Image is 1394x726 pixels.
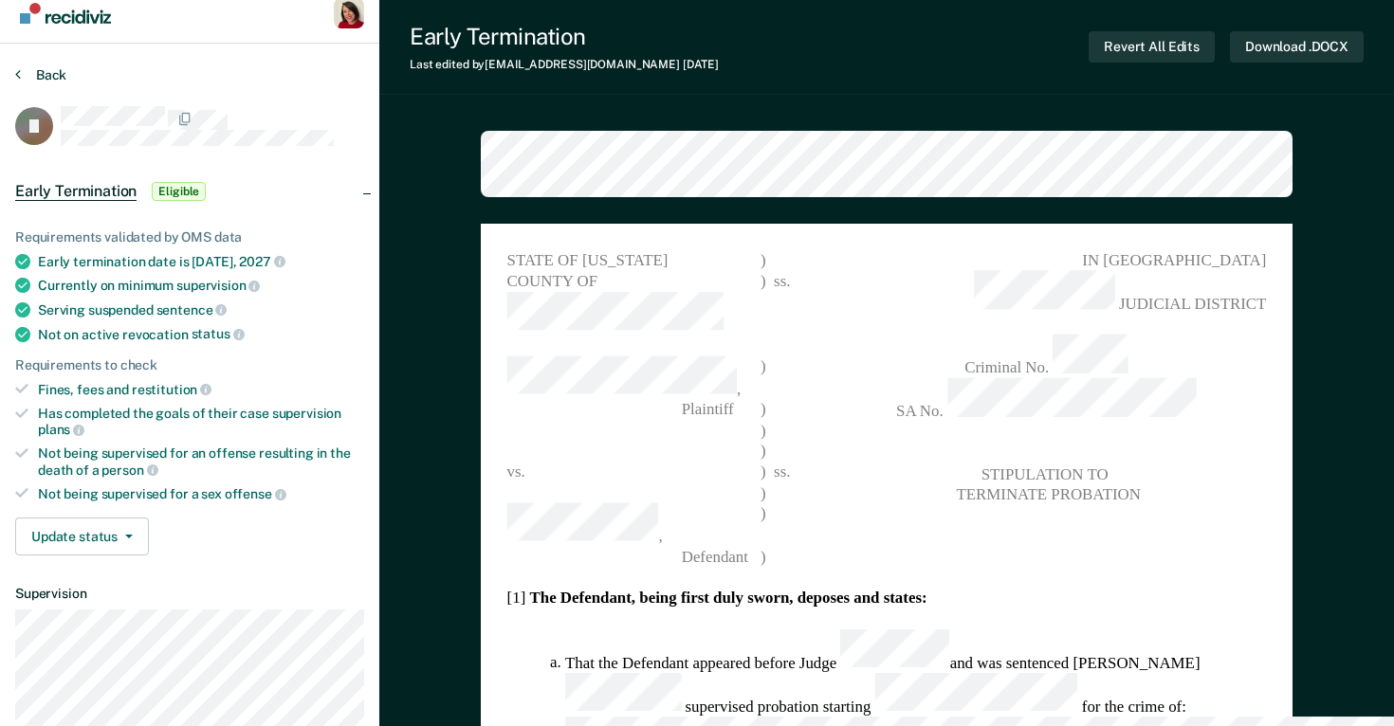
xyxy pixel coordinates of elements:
span: status [192,326,245,341]
span: sentence [156,302,228,318]
span: Defendant [507,548,748,565]
span: ) [761,482,766,503]
span: ) [761,399,766,420]
div: Has completed the goals of their case supervision [38,406,364,438]
span: Eligible [152,182,206,201]
span: STATE OF [US_STATE] [507,250,761,271]
span: Early Termination [15,182,137,201]
span: offense [225,486,286,501]
button: Download .DOCX [1230,31,1364,63]
span: ) [761,547,766,568]
pre: STIPULATION TO TERMINATE PROBATION [827,463,1266,505]
div: Early termination date is [DATE], [38,253,364,270]
span: plans [38,422,84,437]
span: ) [761,503,766,547]
span: IN [GEOGRAPHIC_DATA] [827,250,1266,271]
div: Early Termination [410,23,719,50]
span: person [101,463,157,478]
span: ss. [766,462,798,482]
span: ) [761,420,766,441]
span: restitution [132,382,211,397]
button: Update status [15,517,149,555]
button: Back [15,66,66,83]
span: supervision [176,278,260,293]
div: Currently on minimum [38,277,364,294]
div: Fines, fees and [38,381,364,398]
div: Not being supervised for an offense resulting in the death of a [38,445,364,478]
span: SA No. [827,378,1266,422]
span: JUDICIAL DISTRICT [827,271,1266,315]
span: ss. [766,271,798,336]
span: , [507,503,761,547]
span: COUNTY OF [507,271,761,336]
dt: Supervision [15,586,364,602]
img: Recidiviz [20,3,111,24]
span: ) [761,356,766,400]
div: Requirements validated by OMS data [15,229,364,245]
span: ) [761,462,766,482]
div: Last edited by [EMAIL_ADDRESS][DOMAIN_NAME] [410,58,719,71]
span: ) [761,250,766,271]
div: Not on active revocation [38,326,364,343]
span: vs. [507,463,525,481]
div: Requirements to check [15,357,364,373]
span: , [507,356,761,400]
strong: The Defendant, being first duly sworn, deposes and states: [530,590,927,607]
span: [DATE] [683,58,719,71]
div: Not being supervised for a sex [38,485,364,502]
span: Criminal No. [827,336,1266,379]
span: ) [761,441,766,462]
button: Revert All Edits [1089,31,1215,63]
span: 2027 [239,254,284,269]
div: Serving suspended [38,301,364,318]
span: ) [761,271,766,336]
section: [1] [507,589,1267,609]
span: Plaintiff [507,401,734,418]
